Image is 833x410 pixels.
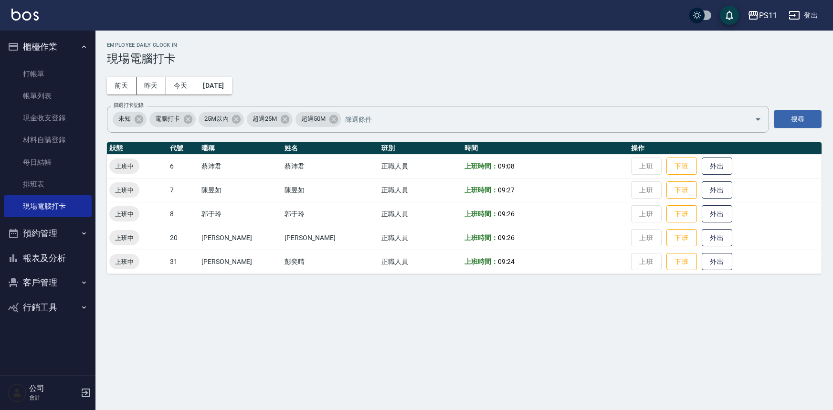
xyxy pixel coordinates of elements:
b: 上班時間： [464,258,498,265]
span: 09:24 [498,258,515,265]
td: [PERSON_NAME] [199,250,282,273]
h5: 公司 [29,384,78,393]
button: 今天 [166,77,196,95]
td: 陳昱如 [199,178,282,202]
b: 上班時間： [464,210,498,218]
button: 客戶管理 [4,270,92,295]
span: 上班中 [109,257,139,267]
a: 帳單列表 [4,85,92,107]
span: 未知 [113,114,137,124]
button: save [720,6,739,25]
div: PS11 [759,10,777,21]
label: 篩選打卡記錄 [114,102,144,109]
span: 上班中 [109,185,139,195]
button: 外出 [702,229,732,247]
td: 彭奕晴 [282,250,379,273]
td: 陳昱如 [282,178,379,202]
td: 郭于玲 [199,202,282,226]
b: 上班時間： [464,162,498,170]
span: 25M以內 [199,114,234,124]
button: 櫃檯作業 [4,34,92,59]
button: 登出 [785,7,822,24]
span: 上班中 [109,233,139,243]
button: 下班 [666,181,697,199]
td: 蔡沛君 [282,154,379,178]
p: 會計 [29,393,78,402]
span: 09:26 [498,234,515,242]
td: [PERSON_NAME] [199,226,282,250]
h2: Employee Daily Clock In [107,42,822,48]
a: 材料自購登錄 [4,129,92,151]
span: 09:27 [498,186,515,194]
button: 外出 [702,253,732,271]
button: 行銷工具 [4,295,92,320]
a: 排班表 [4,173,92,195]
button: 搜尋 [774,110,822,128]
button: 下班 [666,253,697,271]
b: 上班時間： [464,234,498,242]
b: 上班時間： [464,186,498,194]
input: 篩選條件 [343,111,738,127]
td: [PERSON_NAME] [282,226,379,250]
button: 外出 [702,181,732,199]
button: PS11 [744,6,781,25]
th: 操作 [629,142,822,155]
th: 班別 [379,142,462,155]
span: 超過50M [295,114,331,124]
button: 預約管理 [4,221,92,246]
td: 蔡沛君 [199,154,282,178]
button: 下班 [666,158,697,175]
td: 正職人員 [379,154,462,178]
td: 31 [168,250,199,273]
td: 20 [168,226,199,250]
button: 下班 [666,229,697,247]
button: 外出 [702,205,732,223]
button: 昨天 [137,77,166,95]
td: 8 [168,202,199,226]
div: 超過25M [247,112,293,127]
td: 正職人員 [379,226,462,250]
div: 25M以內 [199,112,244,127]
div: 未知 [113,112,147,127]
span: 09:08 [498,162,515,170]
span: 電腦打卡 [149,114,186,124]
td: 正職人員 [379,202,462,226]
a: 現金收支登錄 [4,107,92,129]
th: 代號 [168,142,199,155]
button: 報表及分析 [4,246,92,271]
a: 現場電腦打卡 [4,195,92,217]
div: 超過50M [295,112,341,127]
img: Logo [11,9,39,21]
td: 郭于玲 [282,202,379,226]
td: 正職人員 [379,178,462,202]
span: 超過25M [247,114,283,124]
th: 姓名 [282,142,379,155]
td: 正職人員 [379,250,462,273]
button: 下班 [666,205,697,223]
div: 電腦打卡 [149,112,196,127]
button: 外出 [702,158,732,175]
td: 7 [168,178,199,202]
img: Person [8,383,27,402]
th: 狀態 [107,142,168,155]
a: 每日結帳 [4,151,92,173]
span: 09:26 [498,210,515,218]
button: 前天 [107,77,137,95]
th: 時間 [462,142,628,155]
h3: 現場電腦打卡 [107,52,822,65]
span: 上班中 [109,209,139,219]
th: 暱稱 [199,142,282,155]
a: 打帳單 [4,63,92,85]
td: 6 [168,154,199,178]
span: 上班中 [109,161,139,171]
button: Open [750,112,766,127]
button: [DATE] [195,77,232,95]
